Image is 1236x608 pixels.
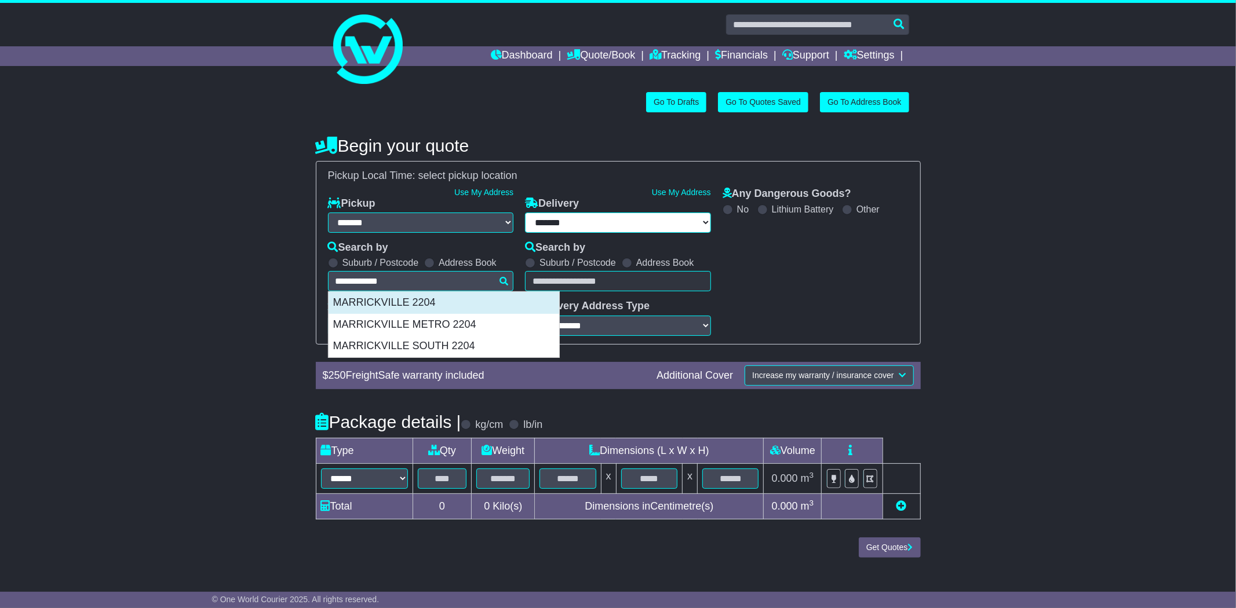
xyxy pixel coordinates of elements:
label: Other [856,204,880,215]
td: Total [316,494,413,519]
td: Dimensions (L x W x H) [535,438,764,463]
button: Increase my warranty / insurance cover [745,365,913,386]
a: Quote/Book [567,46,635,66]
span: 0.000 [772,500,798,512]
span: m [801,500,814,512]
label: Delivery Address Type [525,300,650,313]
div: Additional Cover [651,369,739,382]
span: 0 [484,500,490,512]
td: Volume [764,438,822,463]
div: MARRICKVILLE 2204 [329,292,559,314]
td: x [683,463,698,493]
td: x [601,463,616,493]
label: Address Book [439,257,497,268]
a: Go To Quotes Saved [718,92,808,112]
span: 250 [329,369,346,381]
td: Type [316,438,413,463]
span: 0.000 [772,473,798,484]
div: $ FreightSafe warranty included [317,369,651,382]
a: Use My Address [454,188,513,197]
span: © One World Courier 2025. All rights reserved. [212,595,380,604]
td: Kilo(s) [472,494,535,519]
td: Weight [472,438,535,463]
a: Go To Drafts [646,92,706,112]
div: MARRICKVILLE SOUTH 2204 [329,335,559,357]
span: select pickup location [418,170,517,181]
label: Search by [328,241,388,254]
button: Get Quotes [859,537,921,558]
div: MARRICKVILLE METRO 2204 [329,314,559,336]
h4: Package details | [316,412,461,431]
label: Suburb / Postcode [342,257,419,268]
a: Add new item [896,500,907,512]
td: Dimensions in Centimetre(s) [535,494,764,519]
span: m [801,473,814,484]
label: Lithium Battery [772,204,834,215]
a: Go To Address Book [820,92,909,112]
sup: 3 [810,471,814,479]
label: Search by [525,241,585,254]
sup: 3 [810,499,814,507]
label: Any Dangerous Goods? [723,188,851,200]
label: No [737,204,749,215]
td: Qty [413,438,472,463]
a: Use My Address [652,188,711,197]
a: Financials [715,46,768,66]
div: Pickup Local Time: [322,170,914,182]
label: Suburb / Postcode [539,257,616,268]
label: Address Book [636,257,694,268]
td: 0 [413,494,472,519]
a: Settings [844,46,895,66]
a: Tracking [650,46,701,66]
h4: Begin your quote [316,136,921,155]
label: lb/in [523,419,542,431]
label: Pickup [328,197,375,210]
label: Delivery [525,197,579,210]
a: Support [782,46,829,66]
label: kg/cm [475,419,503,431]
a: Dashboard [491,46,553,66]
span: Increase my warranty / insurance cover [752,371,894,380]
